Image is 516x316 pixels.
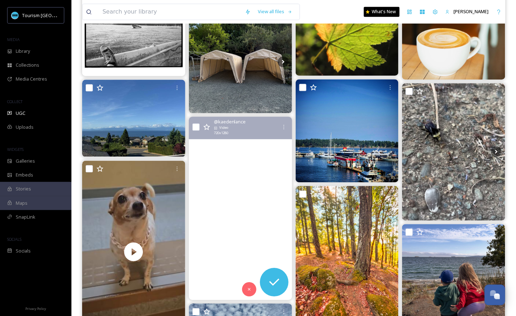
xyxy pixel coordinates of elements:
[25,306,46,311] span: Privacy Policy
[214,118,246,125] span: @ kaedenlance
[254,5,296,19] a: View all files
[442,5,492,19] a: [PERSON_NAME]
[189,117,292,300] video: Evening Round with the Fellas ⛳️ #TheBoys #BoysNightOut #NanaimoGolfClub #NanaimoVibes #Vancouver...
[219,125,228,130] span: Video
[11,12,19,19] img: tourism_nanaimo_logo.jpeg
[7,147,24,152] span: WIDGETS
[402,83,505,220] img: I love these fuzzy little weirdos. . . . #pnwgardening #pnwliving #nanaimo #vanislelife #vancouve...
[364,7,400,17] a: What's New
[16,48,30,55] span: Library
[16,124,34,131] span: Uploads
[7,236,21,242] span: SOCIALS
[16,110,25,117] span: UGC
[82,80,185,157] img: #nanaimo #vancouver #island #canadá #2025 #vacation #villa #with #pool #and #hottub #check #it #o...
[16,185,31,192] span: Stories
[16,214,35,220] span: SnapLink
[99,4,241,20] input: Search your library
[22,12,86,19] span: Tourism [GEOGRAPHIC_DATA]
[16,248,31,254] span: Socials
[189,10,292,113] img: 🚗Assembled a couple of auto shelters for a lovely couple today 😎 .. even had a lovely assistant a...
[16,200,27,207] span: Maps
[454,8,489,15] span: [PERSON_NAME]
[214,131,228,136] span: 720 x 1280
[485,285,505,305] button: Open Chat
[25,304,46,312] a: Privacy Policy
[16,76,47,82] span: Media Centres
[16,158,35,164] span: Galleries
[296,79,399,182] img: #nanaimo #waterfront
[7,37,20,42] span: MEDIA
[7,99,22,104] span: COLLECT
[16,62,39,68] span: Collections
[16,172,33,178] span: Embeds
